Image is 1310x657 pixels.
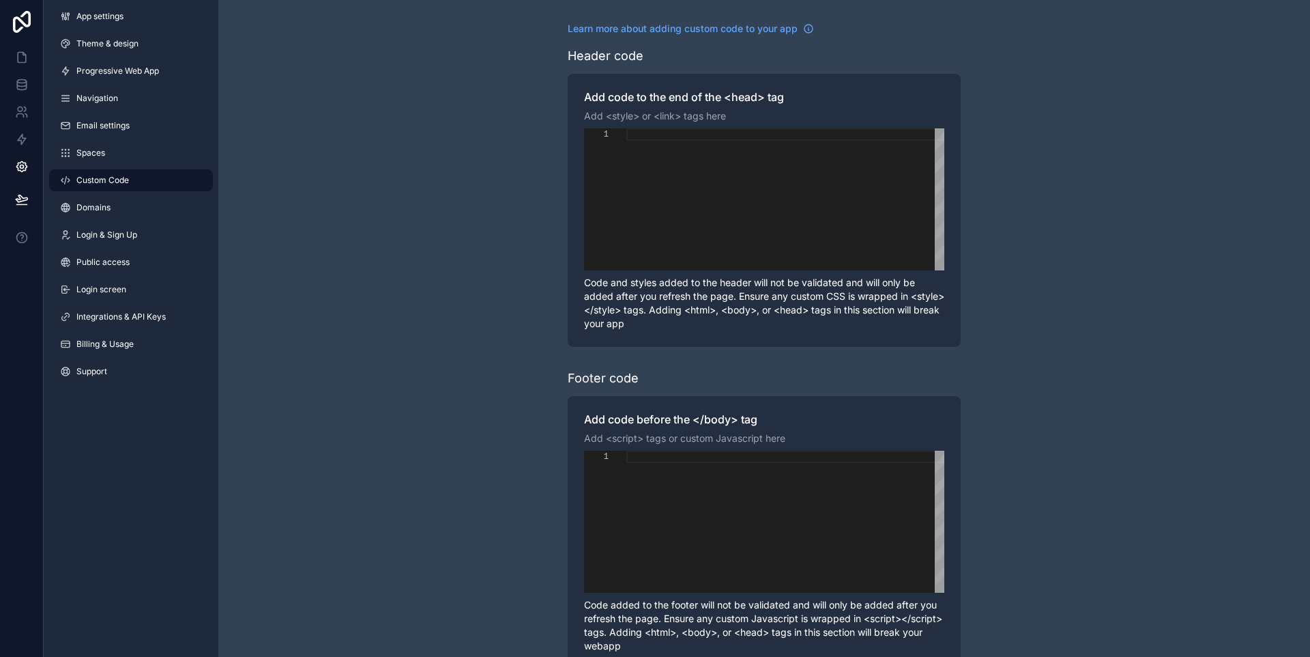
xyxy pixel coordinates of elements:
[626,451,627,463] textarea: Editor content;Press Alt+F1 for Accessibility Options.
[584,598,944,653] p: Code added to the footer will not be validated and will only be added after you refresh the page....
[568,22,798,36] span: Learn more about adding custom code to your app
[584,413,944,426] label: Add code before the </body> tag
[76,11,123,22] span: App settings
[584,109,944,123] p: Add <style> or <link> tags here
[49,142,213,164] a: Spaces
[49,169,213,191] a: Custom Code
[49,197,213,219] a: Domains
[49,115,213,137] a: Email settings
[49,87,213,109] a: Navigation
[584,451,609,463] div: 1
[584,432,944,445] p: Add <script> tags or custom Javascript here
[76,66,159,76] span: Progressive Web App
[49,224,213,246] a: Login & Sign Up
[76,311,166,322] span: Integrations & API Keys
[584,128,609,141] div: 1
[568,46,643,66] div: Header code
[76,175,129,186] span: Custom Code
[76,38,139,49] span: Theme & design
[584,276,944,331] p: Code and styles added to the header will not be validated and will only be added after you refres...
[49,251,213,273] a: Public access
[49,33,213,55] a: Theme & design
[76,257,130,268] span: Public access
[76,120,130,131] span: Email settings
[568,369,639,388] div: Footer code
[76,339,134,350] span: Billing & Usage
[49,279,213,300] a: Login screen
[76,93,118,104] span: Navigation
[584,90,944,104] label: Add code to the end of the <head> tag
[49,306,213,328] a: Integrations & API Keys
[49,60,213,82] a: Progressive Web App
[76,366,107,377] span: Support
[49,361,213,382] a: Support
[76,202,111,213] span: Domains
[76,229,137,240] span: Login & Sign Up
[49,5,213,27] a: App settings
[626,128,627,141] textarea: Editor content;Press Alt+F1 for Accessibility Options.
[568,22,814,36] a: Learn more about adding custom code to your app
[76,284,126,295] span: Login screen
[49,333,213,355] a: Billing & Usage
[76,148,105,158] span: Spaces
